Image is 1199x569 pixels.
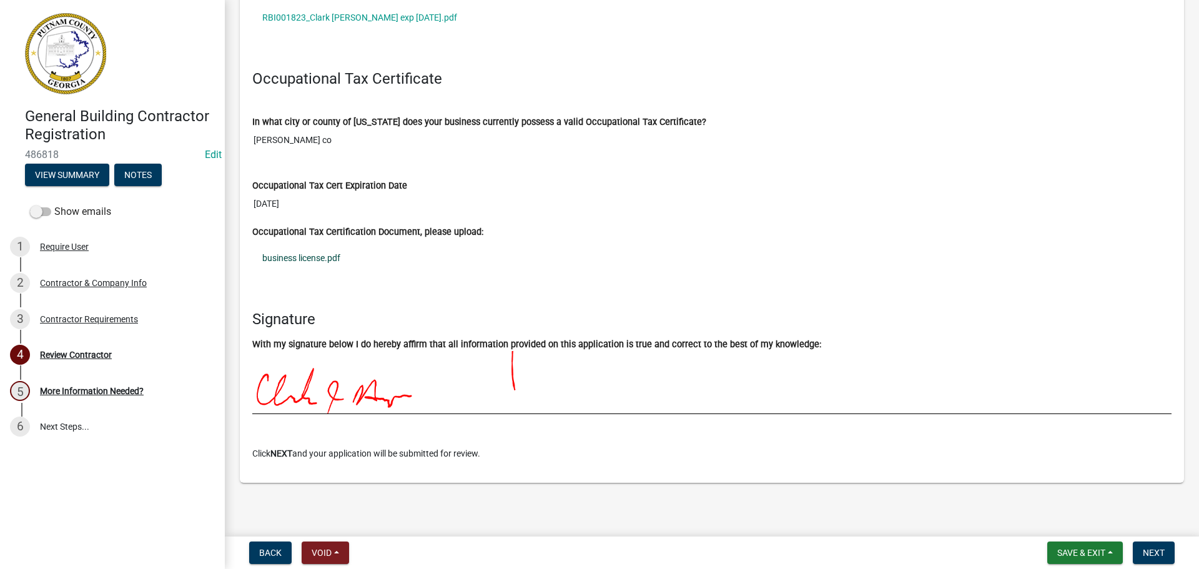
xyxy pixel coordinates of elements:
[252,118,706,127] label: In what city or county of [US_STATE] does your business currently possess a valid Occupational Ta...
[1143,548,1165,558] span: Next
[252,447,1172,460] p: Click and your application will be submitted for review.
[10,381,30,401] div: 5
[114,164,162,186] button: Notes
[252,310,1172,329] h4: Signature
[10,345,30,365] div: 4
[252,351,618,413] img: FdcSzQAAAAZJREFUAwDrKJ+HBEc6WQAAAABJRU5ErkJggg==
[252,228,483,237] label: Occupational Tax Certification Document, please upload:
[1047,542,1123,564] button: Save & Exit
[40,350,112,359] div: Review Contractor
[252,3,1172,32] a: RBI001823_Clark [PERSON_NAME] exp [DATE].pdf
[40,242,89,251] div: Require User
[252,70,1172,88] h4: Occupational Tax Certificate
[25,164,109,186] button: View Summary
[1133,542,1175,564] button: Next
[259,548,282,558] span: Back
[252,340,821,349] label: With my signature below I do hereby affirm that all information provided on this application is t...
[252,182,407,190] label: Occupational Tax Cert Expiration Date
[40,315,138,324] div: Contractor Requirements
[25,107,215,144] h4: General Building Contractor Registration
[302,542,349,564] button: Void
[10,417,30,437] div: 6
[1057,548,1105,558] span: Save & Exit
[25,149,200,161] span: 486818
[25,171,109,181] wm-modal-confirm: Summary
[205,149,222,161] wm-modal-confirm: Edit Application Number
[10,309,30,329] div: 3
[270,448,292,458] strong: NEXT
[252,244,1172,272] a: business license.pdf
[10,237,30,257] div: 1
[25,13,106,94] img: Putnam County, Georgia
[205,149,222,161] a: Edit
[114,171,162,181] wm-modal-confirm: Notes
[40,387,144,395] div: More Information Needed?
[40,279,147,287] div: Contractor & Company Info
[249,542,292,564] button: Back
[312,548,332,558] span: Void
[10,273,30,293] div: 2
[30,204,111,219] label: Show emails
